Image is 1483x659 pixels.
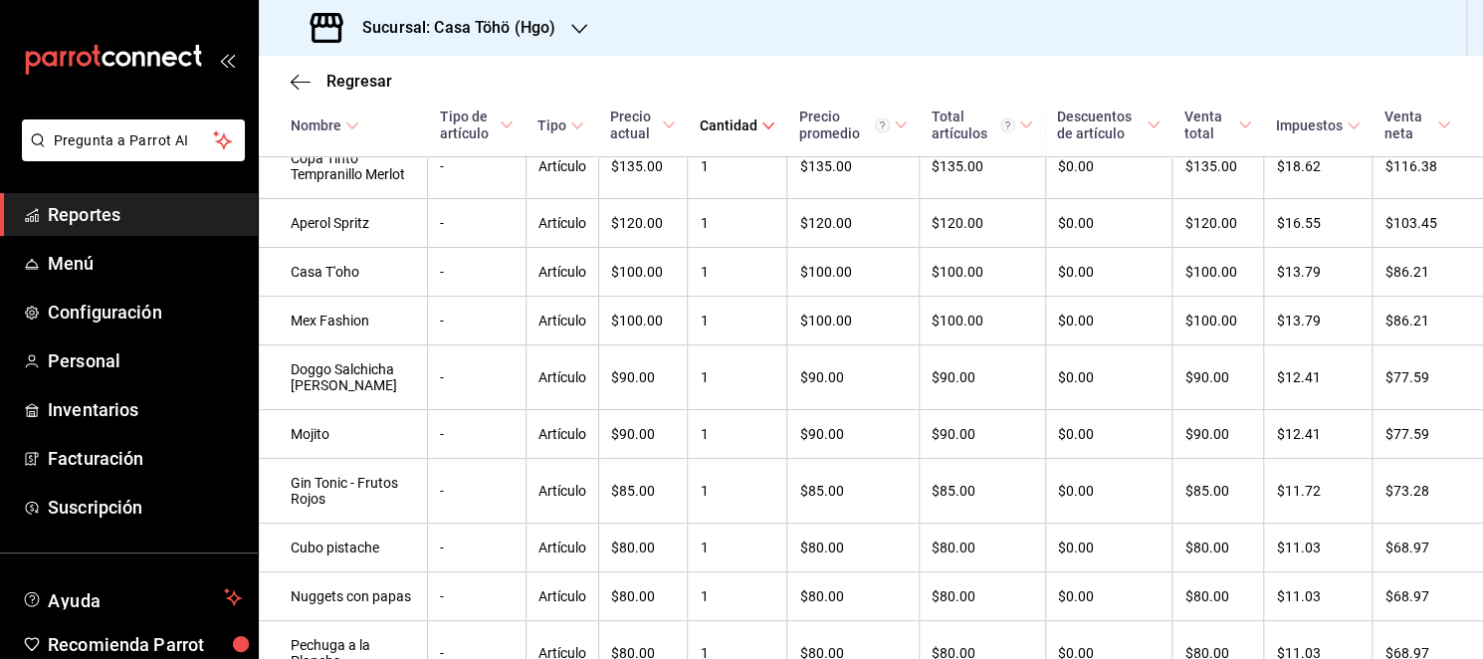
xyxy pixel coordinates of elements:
td: - [428,459,527,524]
td: $0.00 [1045,459,1172,524]
div: Venta total [1184,109,1234,140]
td: Artículo [526,572,598,621]
span: Descuentos de artículo [1057,109,1161,140]
td: $90.00 [1172,410,1264,459]
td: $90.00 [920,410,1045,459]
span: Menú [48,250,242,277]
td: Artículo [526,134,598,199]
span: Venta total [1184,109,1252,140]
td: $68.97 [1373,572,1483,621]
a: Pregunta a Parrot AI [14,144,245,165]
td: $100.00 [1172,297,1264,345]
td: Doggo Salchicha [PERSON_NAME] [259,345,428,410]
div: Total artículos [932,109,1015,140]
span: Configuración [48,299,242,326]
td: $68.97 [1373,524,1483,572]
div: Nombre [291,117,341,133]
td: $100.00 [920,297,1045,345]
span: Tipo [537,117,584,133]
td: - [428,572,527,621]
td: $90.00 [598,345,688,410]
td: $90.00 [920,345,1045,410]
td: $77.59 [1373,410,1483,459]
td: 1 [688,297,787,345]
td: Copa Tinto Tempranillo Merlot [259,134,428,199]
td: $80.00 [598,524,688,572]
h3: Sucursal: Casa Töhö (Hgo) [346,16,555,40]
div: Venta neta [1384,109,1433,140]
td: $80.00 [920,572,1045,621]
td: $86.21 [1373,297,1483,345]
span: Nombre [291,117,359,133]
button: open_drawer_menu [219,52,235,68]
td: - [428,134,527,199]
td: 1 [688,572,787,621]
button: Pregunta a Parrot AI [22,119,245,161]
td: $100.00 [787,248,920,297]
svg: Precio promedio = Total artículos / cantidad [875,117,890,132]
td: $86.21 [1373,248,1483,297]
td: $0.00 [1045,134,1172,199]
div: Tipo [537,117,566,133]
td: $0.00 [1045,410,1172,459]
td: $120.00 [1172,199,1264,248]
span: Cantidad [700,117,775,133]
span: Venta neta [1384,109,1451,140]
td: Artículo [526,297,598,345]
td: Nuggets con papas [259,572,428,621]
td: $85.00 [787,459,920,524]
td: $80.00 [920,524,1045,572]
td: Artículo [526,345,598,410]
td: $116.38 [1373,134,1483,199]
td: Casa T'oho [259,248,428,297]
td: $0.00 [1045,297,1172,345]
td: $11.03 [1264,572,1373,621]
svg: El total artículos considera cambios de precios en los artículos así como costos adicionales por ... [1000,117,1015,132]
td: 1 [688,134,787,199]
td: $120.00 [598,199,688,248]
td: $135.00 [920,134,1045,199]
span: Personal [48,347,242,374]
span: Pregunta a Parrot AI [54,130,214,151]
td: Gin Tonic - Frutos Rojos [259,459,428,524]
td: $90.00 [1172,345,1264,410]
td: $120.00 [920,199,1045,248]
td: Artículo [526,248,598,297]
td: - [428,248,527,297]
td: $100.00 [787,297,920,345]
td: $100.00 [598,297,688,345]
td: $90.00 [787,345,920,410]
td: $18.62 [1264,134,1373,199]
td: $80.00 [1172,572,1264,621]
td: Artículo [526,410,598,459]
td: $80.00 [787,572,920,621]
td: $11.72 [1264,459,1373,524]
div: Tipo de artículo [440,109,497,140]
td: - [428,199,527,248]
td: $13.79 [1264,248,1373,297]
td: $11.03 [1264,524,1373,572]
span: Precio promedio [799,109,908,140]
td: Mex Fashion [259,297,428,345]
td: Mojito [259,410,428,459]
td: $0.00 [1045,524,1172,572]
td: $80.00 [1172,524,1264,572]
td: $0.00 [1045,199,1172,248]
td: $135.00 [1172,134,1264,199]
td: $85.00 [598,459,688,524]
span: Tipo de artículo [440,109,515,140]
div: Cantidad [700,117,757,133]
td: $85.00 [1172,459,1264,524]
div: Precio promedio [799,109,890,140]
div: Precio actual [610,109,658,140]
td: $12.41 [1264,410,1373,459]
td: $100.00 [598,248,688,297]
td: - [428,345,527,410]
td: $85.00 [920,459,1045,524]
td: $103.45 [1373,199,1483,248]
span: Precio actual [610,109,676,140]
td: $73.28 [1373,459,1483,524]
span: Regresar [326,72,392,91]
span: Facturación [48,445,242,472]
td: $135.00 [598,134,688,199]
